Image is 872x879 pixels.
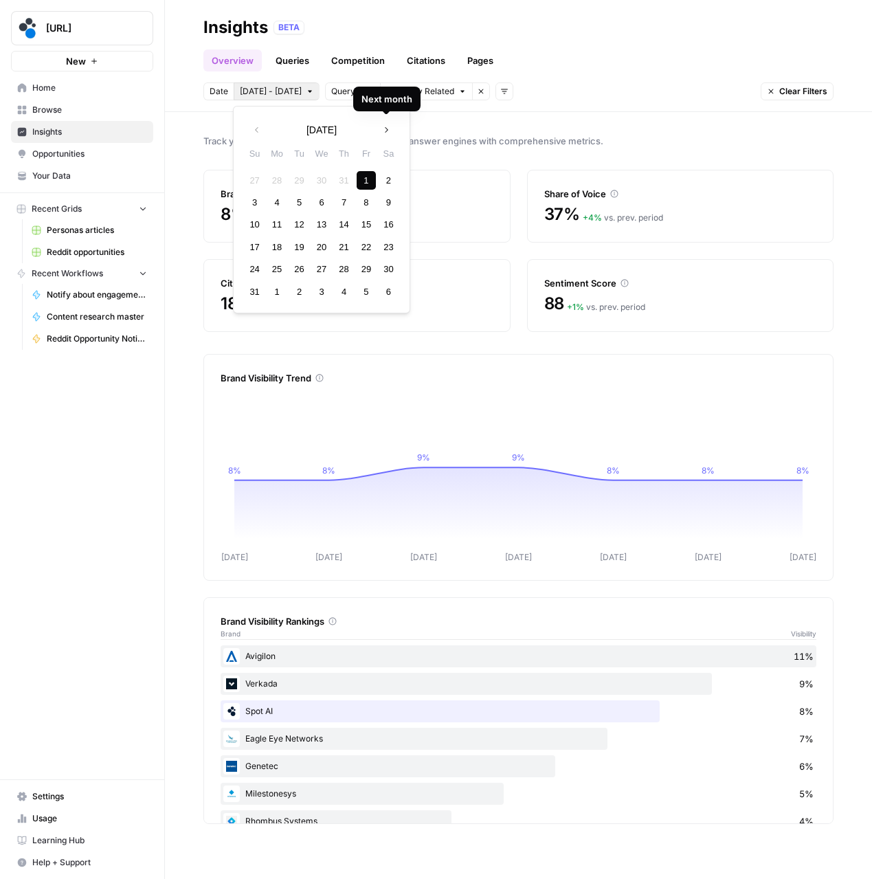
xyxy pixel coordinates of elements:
div: Choose Friday, August 29th, 2025 [357,260,375,278]
a: Notify about engagement - reddit [25,284,153,306]
div: Rhombus Systems [221,810,816,832]
div: Su [245,144,264,163]
div: Choose Friday, August 8th, 2025 [357,193,375,212]
div: Choose Friday, August 15th, 2025 [357,215,375,234]
a: Pages [459,49,502,71]
div: month 2025-08 [243,169,399,303]
div: Choose Thursday, August 28th, 2025 [335,260,353,278]
div: vs. prev. period [567,301,645,313]
span: Visibility [791,628,816,639]
div: Choose Tuesday, August 12th, 2025 [290,215,309,234]
span: 8% [799,704,814,718]
div: Not available Monday, July 28th, 2025 [268,171,287,190]
div: Choose Friday, August 22nd, 2025 [357,238,375,256]
div: Choose Sunday, August 3rd, 2025 [245,193,264,212]
div: Insights [203,16,268,38]
div: Choose Tuesday, August 5th, 2025 [290,193,309,212]
img: 41a5wra5o85gy72yayizv5nshoqx [223,676,240,692]
div: Mo [268,144,287,163]
img: vvp1obqpay3biiowoi7joqb04jvm [223,758,240,775]
img: s637lvjf4iaa6v9dbcehav2fvws9 [223,786,240,802]
a: Opportunities [11,143,153,165]
div: Choose Thursday, September 4th, 2025 [335,282,353,301]
img: nznuyu4aro0xd9gecrmmppm084a2 [223,813,240,830]
span: 5% [799,787,814,801]
button: Recent Grids [11,199,153,219]
tspan: [DATE] [600,552,627,562]
div: Choose Friday, September 5th, 2025 [357,282,375,301]
div: Eagle Eye Networks [221,728,816,750]
a: Insights [11,121,153,143]
a: Overview [203,49,262,71]
span: 18% [221,293,254,315]
a: Learning Hub [11,830,153,852]
div: Choose Wednesday, August 6th, 2025 [312,193,331,212]
a: Personas articles [25,219,153,241]
div: Fr [357,144,375,163]
span: Your Data [32,170,147,182]
img: ugvke2pwmrt59fwn9be399kzy0mm [223,648,240,665]
span: Help + Support [32,856,147,869]
span: Browse [32,104,147,116]
span: Clear Filters [779,85,827,98]
span: Learning Hub [32,834,147,847]
span: Notify about engagement - reddit [47,289,147,301]
tspan: [DATE] [410,552,437,562]
span: Personas articles [47,224,147,236]
div: vs. prev. period [583,212,663,224]
span: + 4 % [583,212,602,223]
div: [DATE] - [DATE] [233,106,410,313]
span: [DATE] - [DATE] [240,85,302,98]
button: New [11,51,153,71]
div: Choose Wednesday, September 3rd, 2025 [312,282,331,301]
span: [DATE] [306,123,337,137]
tspan: 8% [322,465,335,476]
div: Choose Monday, August 11th, 2025 [268,215,287,234]
div: Brand Visibility Rankings [221,614,816,628]
span: Recent Grids [32,203,82,215]
div: Choose Monday, September 1st, 2025 [268,282,287,301]
span: Home [32,82,147,94]
a: Your Data [11,165,153,187]
div: Choose Thursday, August 14th, 2025 [335,215,353,234]
div: Choose Monday, August 18th, 2025 [268,238,287,256]
span: Content research master [47,311,147,323]
div: Choose Tuesday, September 2nd, 2025 [290,282,309,301]
span: Track your brand's visibility performance across answer engines with comprehensive metrics. [203,134,834,148]
span: Recent Workflows [32,267,103,280]
button: Help + Support [11,852,153,874]
span: Opportunities [32,148,147,160]
span: Settings [32,790,147,803]
div: Choose Monday, August 25th, 2025 [268,260,287,278]
tspan: 8% [796,465,809,476]
div: Choose Tuesday, August 19th, 2025 [290,238,309,256]
span: 9% [799,677,814,691]
a: Competition [323,49,393,71]
div: BETA [273,21,304,34]
div: Choose Wednesday, August 27th, 2025 [312,260,331,278]
tspan: 9% [512,452,525,463]
a: Content research master [25,306,153,328]
span: [URL] [46,21,129,35]
span: 8% [221,203,247,225]
tspan: 8% [607,465,620,476]
div: Choose Saturday, August 30th, 2025 [379,260,398,278]
div: Choose Tuesday, August 26th, 2025 [290,260,309,278]
button: Category Related [380,82,472,100]
div: Choose Sunday, August 10th, 2025 [245,215,264,234]
span: 4% [799,814,814,828]
div: Choose Saturday, August 16th, 2025 [379,215,398,234]
button: Workspace: spot.ai [11,11,153,45]
div: Brand Visibility [221,187,493,201]
tspan: [DATE] [315,552,342,562]
span: Insights [32,126,147,138]
span: 37% [544,203,580,225]
div: Choose Sunday, August 31st, 2025 [245,282,264,301]
div: Not available Thursday, July 31st, 2025 [335,171,353,190]
span: Query type [331,85,374,98]
tspan: [DATE] [695,552,722,562]
tspan: 8% [228,465,241,476]
span: 6% [799,759,814,773]
div: Choose Thursday, August 7th, 2025 [335,193,353,212]
span: Category Related [386,85,454,98]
